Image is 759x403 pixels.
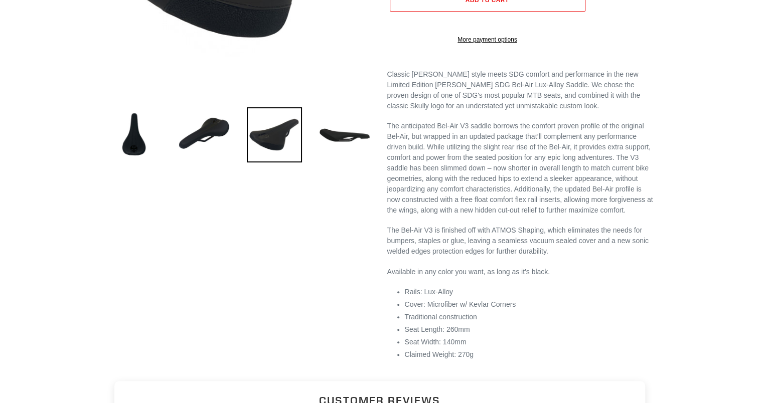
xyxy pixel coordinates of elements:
p: Classic [PERSON_NAME] style meets SDG comfort and performance in the new Limited Edition [PERSON_... [387,69,653,111]
a: More payment options [390,35,585,44]
img: Load image into Gallery viewer, Canfield SDG Bel-Air V3 Lux-Alloy Saddle (Limited Edition) [317,107,372,162]
span: Cover: Microfiber w/ Kevlar Corners [405,300,516,308]
span: Rails: Lux-Alloy [405,288,453,296]
span: The anticipated Bel-Air V3 saddle borrows the comfort proven profile of the original Bel-Air, but... [387,122,653,214]
img: Load image into Gallery viewer, Canfield SDG Bel-Air V3 Lux-Alloy Saddle (Limited Edition) [177,107,232,162]
span: Claimed Weight: 270g [405,350,474,358]
span: Seat Width: 140mm [405,338,467,346]
span: Seat Length: 260mm [405,325,470,333]
img: Load image into Gallery viewer, Canfield SDG Bel-Air V3 Lux-Alloy Saddle (Limited Edition) [247,107,302,162]
p: Available in any color you want, as long as it's black. [387,267,653,277]
img: Load image into Gallery viewer, Canfield SDG Bel-Air V3 Lux-Alloy Saddle (Limited Edition) [106,107,162,162]
span: The Bel-Air V3 is finished off with ATMOS Shaping, which eliminates the needs for bumpers, staple... [387,226,649,255]
span: Traditional construction [405,313,477,321]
